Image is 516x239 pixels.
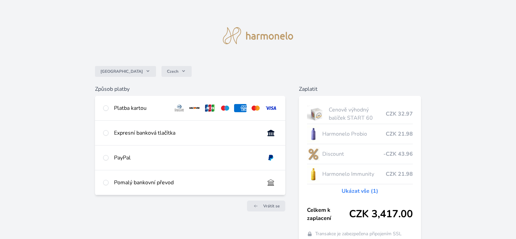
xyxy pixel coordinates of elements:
[95,85,285,93] h6: Způsob platby
[265,154,277,162] img: paypal.svg
[263,203,280,209] span: Vrátit se
[114,178,259,187] div: Pomalý bankovní převod
[95,66,156,77] button: [GEOGRAPHIC_DATA]
[386,170,413,178] span: CZK 21.98
[299,85,421,93] h6: Zaplatit
[249,104,262,112] img: mc.svg
[322,150,383,158] span: Discount
[247,201,285,211] a: Vrátit se
[386,130,413,138] span: CZK 21.98
[329,106,385,122] span: Cenově výhodný balíček START 60
[219,104,231,112] img: maestro.svg
[307,146,320,163] img: discount-lo.png
[322,170,385,178] span: Harmonelo Immunity
[386,110,413,118] span: CZK 32.97
[173,104,186,112] img: diners.svg
[342,187,378,195] a: Ukázat vše (1)
[307,125,320,142] img: CLEAN_PROBIO_se_stinem_x-lo.jpg
[234,104,247,112] img: amex.svg
[114,104,168,112] div: Platba kartou
[167,69,178,74] span: Czech
[114,129,259,137] div: Expresní banková tlačítka
[315,231,402,237] span: Transakce je zabezpečena připojením SSL
[265,178,277,187] img: bankTransfer_IBAN.svg
[114,154,259,162] div: PayPal
[204,104,216,112] img: jcb.svg
[265,104,277,112] img: visa.svg
[383,150,413,158] span: -CZK 43.96
[307,206,349,222] span: Celkem k zaplacení
[188,104,201,112] img: discover.svg
[100,69,143,74] span: [GEOGRAPHIC_DATA]
[223,27,293,44] img: logo.svg
[349,208,413,220] span: CZK 3,417.00
[307,105,326,122] img: start.jpg
[307,166,320,183] img: IMMUNITY_se_stinem_x-lo.jpg
[265,129,277,137] img: onlineBanking_CZ.svg
[161,66,192,77] button: Czech
[322,130,385,138] span: Harmonelo Probio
